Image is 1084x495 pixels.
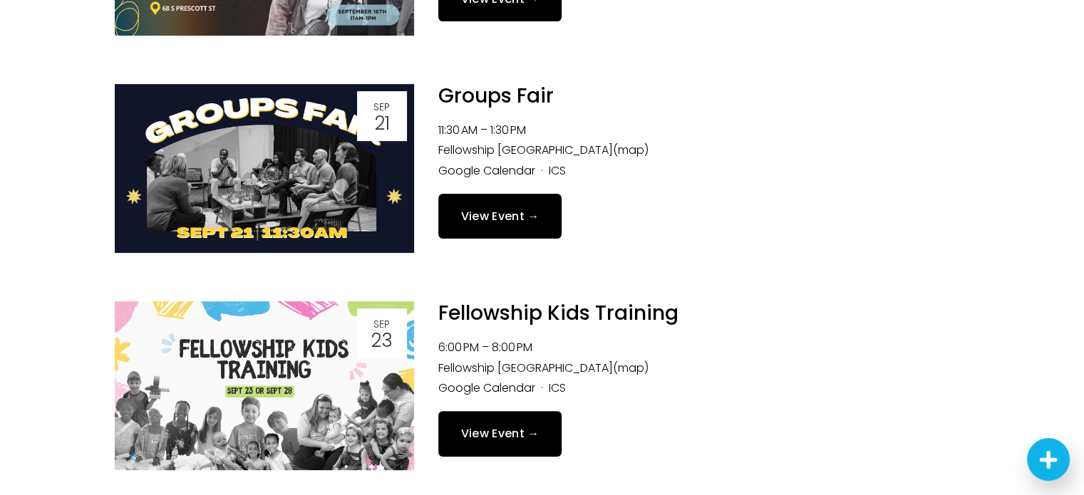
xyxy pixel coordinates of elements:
[438,122,478,138] time: 11:30 AM
[115,84,414,253] img: Groups Fair
[361,319,403,329] div: Sep
[549,380,566,396] a: ICS
[613,360,649,376] a: (map)
[438,162,535,179] a: Google Calendar
[438,140,970,161] li: Fellowship [GEOGRAPHIC_DATA]
[438,380,535,396] a: Google Calendar
[438,411,562,456] a: View Event →
[490,122,526,138] time: 1:30 PM
[438,358,970,379] li: Fellowship [GEOGRAPHIC_DATA]
[438,82,554,110] a: Groups Fair
[438,194,562,239] a: View Event →
[361,114,403,132] div: 21
[438,339,479,355] time: 6:00 PM
[549,162,566,179] a: ICS
[492,339,532,355] time: 8:00 PM
[361,102,403,112] div: Sep
[438,299,678,327] a: Fellowship Kids Training
[115,301,414,470] img: Fellowship Kids Training
[361,331,403,350] div: 23
[613,142,649,158] a: (map)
